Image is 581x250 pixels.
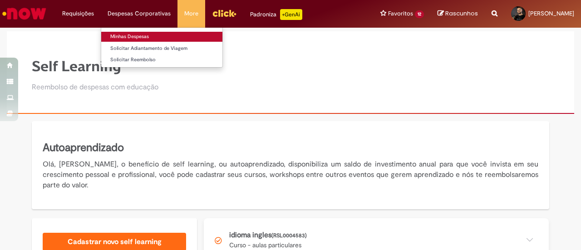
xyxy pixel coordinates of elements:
p: Olá, [PERSON_NAME], o benefício de self learning, ou autoaprendizado, disponibiliza um saldo de i... [43,159,538,191]
span: More [184,9,198,18]
a: Minhas Despesas [101,32,222,42]
img: ServiceNow [1,5,48,23]
ul: Despesas Corporativas [101,27,223,68]
span: 12 [415,10,424,18]
h5: Autoaprendizado [43,140,538,156]
span: [PERSON_NAME] [528,10,574,17]
span: Rascunhos [445,9,478,18]
img: click_logo_yellow_360x200.png [212,6,236,20]
h2: Reembolso de despesas com educação [32,83,158,92]
a: Solicitar Reembolso [101,55,222,65]
h1: Self Learning [32,59,158,74]
p: +GenAi [280,9,302,20]
span: Despesas Corporativas [108,9,171,18]
a: Rascunhos [438,10,478,18]
div: Padroniza [250,9,302,20]
span: Favoritos [388,9,413,18]
a: Solicitar Adiantamento de Viagem [101,44,222,54]
span: Requisições [62,9,94,18]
